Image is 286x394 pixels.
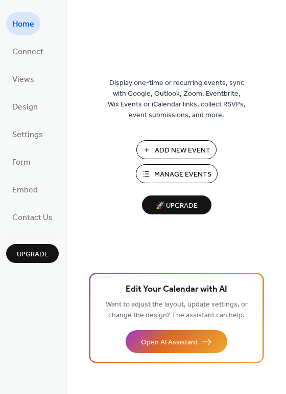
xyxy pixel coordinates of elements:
a: Views [6,68,40,90]
a: Settings [6,123,49,145]
span: Embed [12,182,38,199]
span: Settings [12,127,43,143]
span: Home [12,16,34,33]
span: Add New Event [155,145,210,156]
a: Home [6,12,40,35]
a: Contact Us [6,206,59,228]
span: Design [12,99,38,116]
a: Embed [6,178,44,201]
a: Connect [6,40,50,62]
span: 🚀 Upgrade [148,199,205,213]
span: Open AI Assistant [141,337,198,348]
span: Contact Us [12,210,53,226]
button: Open AI Assistant [126,330,227,353]
span: Manage Events [154,169,211,180]
span: Connect [12,44,43,60]
button: Manage Events [136,164,218,183]
span: Form [12,155,31,171]
span: Upgrade [17,249,49,260]
span: Display one-time or recurring events, sync with Google, Outlook, Zoom, Eventbrite, Wix Events or ... [108,78,246,121]
span: Want to adjust the layout, update settings, or change the design? The assistant can help. [106,298,248,322]
a: Form [6,150,37,173]
button: Add New Event [136,140,217,159]
a: Design [6,95,44,118]
button: Upgrade [6,244,59,263]
span: Edit Your Calendar with AI [126,282,227,297]
span: Views [12,72,34,88]
button: 🚀 Upgrade [142,195,211,214]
